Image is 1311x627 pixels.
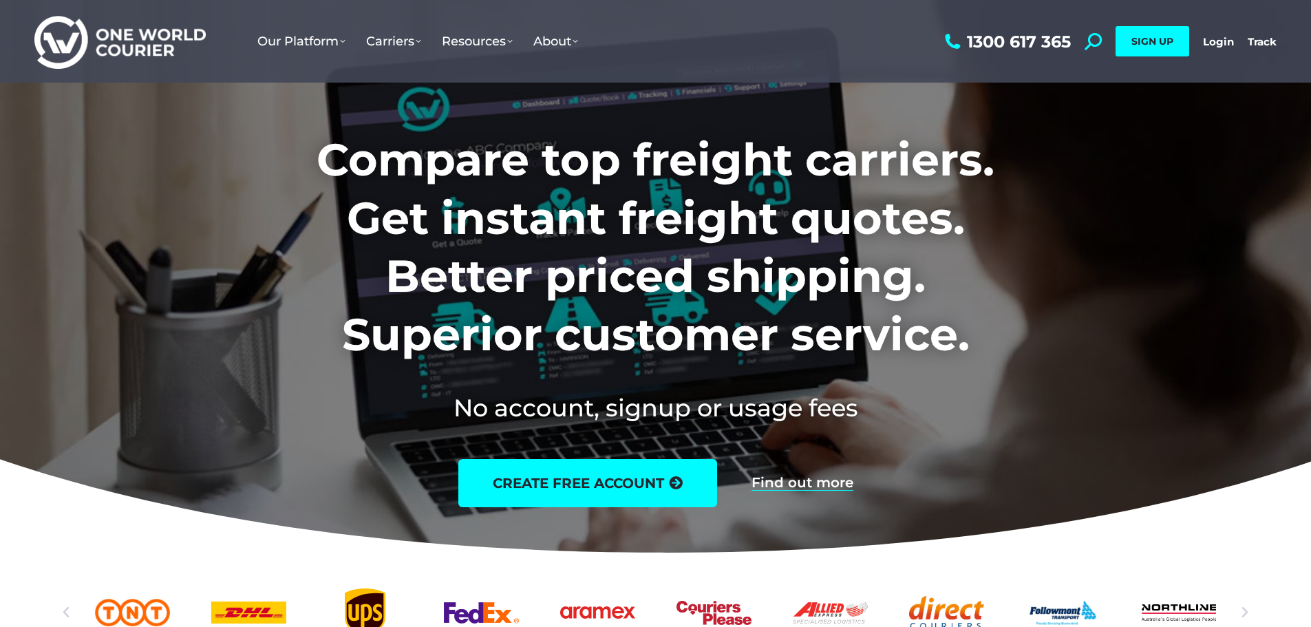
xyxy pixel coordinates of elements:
a: 1300 617 365 [941,33,1071,50]
img: One World Courier [34,14,206,70]
a: Resources [431,20,523,63]
a: Login [1203,35,1234,48]
span: Carriers [366,34,421,49]
span: Resources [442,34,513,49]
span: About [533,34,578,49]
h2: No account, signup or usage fees [226,391,1085,425]
span: Our Platform [257,34,345,49]
a: Find out more [752,476,853,491]
a: About [523,20,588,63]
a: create free account [458,459,717,507]
a: Track [1248,35,1277,48]
span: SIGN UP [1131,35,1173,47]
a: Our Platform [247,20,356,63]
a: SIGN UP [1116,26,1189,56]
a: Carriers [356,20,431,63]
h1: Compare top freight carriers. Get instant freight quotes. Better priced shipping. Superior custom... [226,131,1085,363]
